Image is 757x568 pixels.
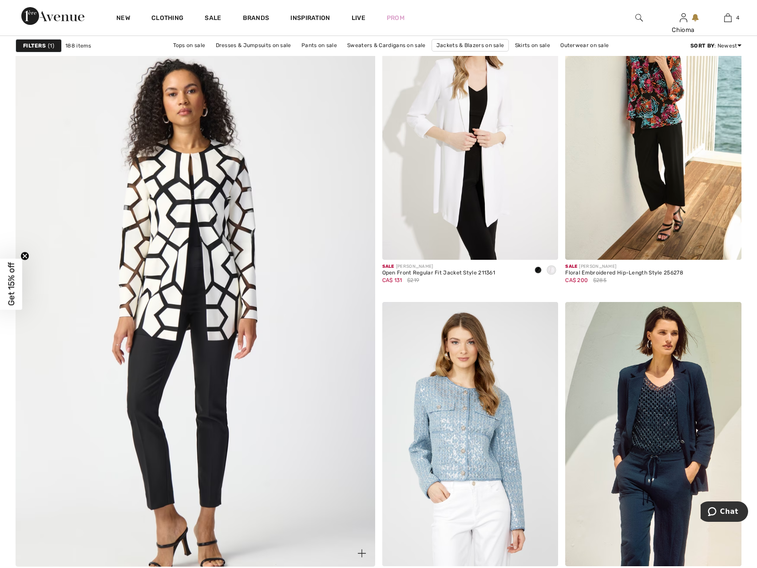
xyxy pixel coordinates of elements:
img: Formal Hip-Length Blazer Style 251082. Midnight Blue [565,302,741,566]
img: search the website [635,12,643,23]
div: Open Front Regular Fit Jacket Style 211361 [382,270,495,276]
strong: Sort By [690,43,714,49]
span: Get 15% off [6,262,16,306]
img: My Bag [724,12,732,23]
span: Sale [382,264,394,269]
a: Skirts on sale [511,40,555,51]
span: 1 [48,42,54,50]
span: Inspiration [290,14,330,24]
img: plus_v2.svg [358,549,366,557]
a: Sweaters & Cardigans on sale [343,40,430,51]
span: 188 items [65,42,91,50]
a: New [116,14,130,24]
div: Vanilla [545,263,558,278]
img: 1ère Avenue [21,7,84,25]
div: : Newest [690,42,741,50]
a: 4 [706,12,749,23]
a: Outerwear on sale [556,40,613,51]
div: Black [531,263,545,278]
span: CA$ 200 [565,277,588,283]
a: Pants on sale [297,40,341,51]
a: Tops on sale [169,40,210,51]
span: CA$ 131 [382,277,402,283]
img: Sequin Button Casual Top Style 251512. Blue/silver [382,302,559,566]
a: Dresses & Jumpsuits on sale [211,40,296,51]
a: Jackets & Blazers on sale [432,39,509,52]
button: Close teaser [20,251,29,260]
a: Clothing [151,14,183,24]
strong: Filters [23,42,46,50]
a: Live [352,13,365,23]
a: Sign In [680,13,687,22]
a: Brands [243,14,270,24]
span: Sale [565,264,577,269]
div: [PERSON_NAME] [382,263,495,270]
div: Chioma [662,25,705,35]
div: Floral Embroidered Hip-Length Style 256278 [565,270,683,276]
a: Prom [387,13,404,23]
div: [PERSON_NAME] [565,263,683,270]
iframe: Opens a widget where you can chat to one of our agents [701,501,748,524]
span: $285 [593,276,606,284]
img: My Info [680,12,687,23]
span: $219 [407,276,419,284]
span: 4 [736,14,739,22]
a: Sale [205,14,221,24]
